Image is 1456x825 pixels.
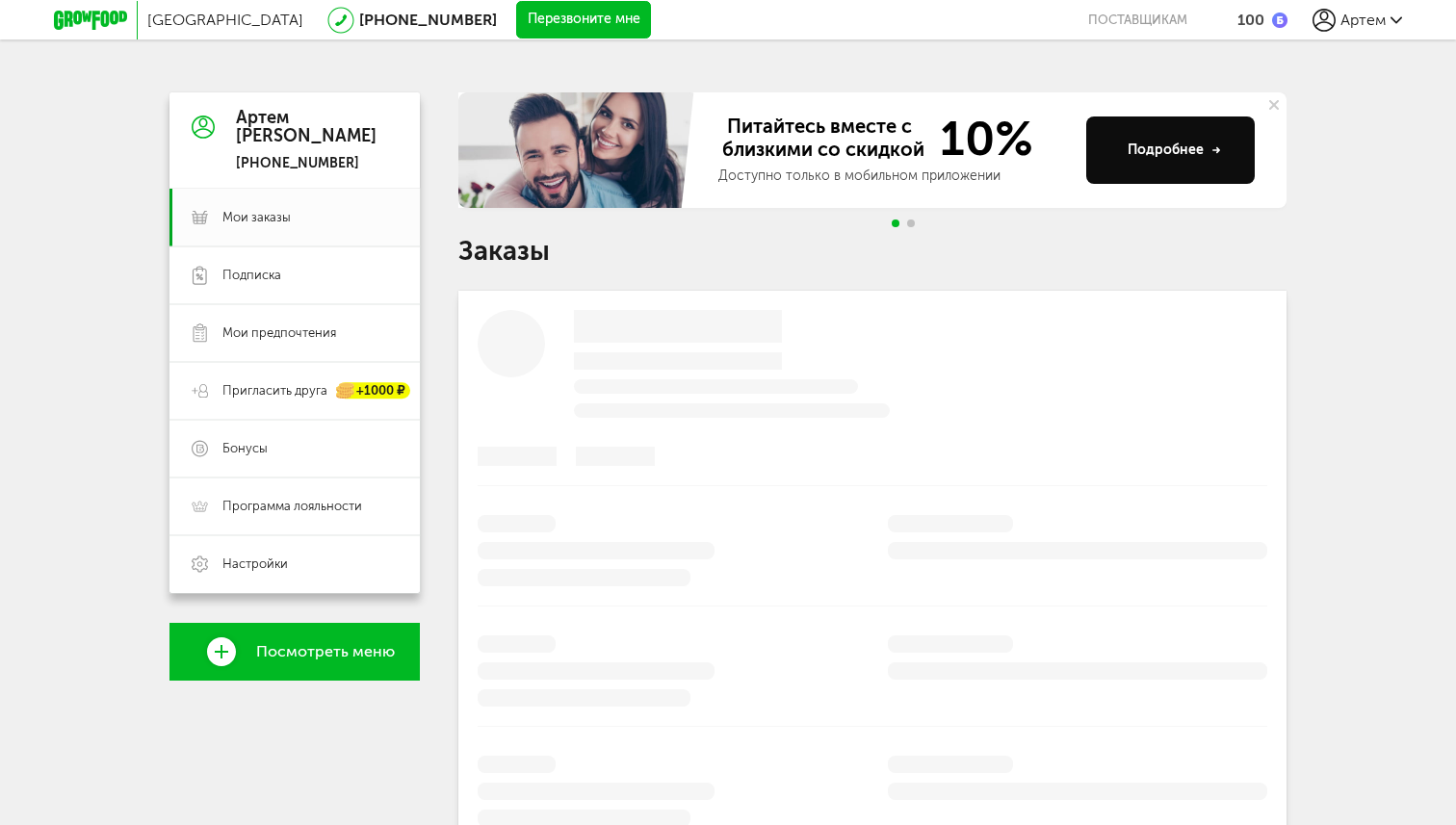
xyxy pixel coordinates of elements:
[892,219,899,227] span: Go to slide 1
[169,477,420,535] a: Программа лояльности
[1272,13,1287,28] img: bonus_b.cdccf46.png
[458,239,1287,264] h1: Заказы
[169,362,420,420] a: Пригласить друга +1000 ₽
[169,304,420,362] a: Мои предпочтения
[907,219,915,227] span: Go to slide 2
[236,109,377,147] div: Артем [PERSON_NAME]
[1128,141,1221,160] div: Подробнее
[169,623,420,681] a: Посмотреть меню
[147,11,303,29] span: [GEOGRAPHIC_DATA]
[256,643,395,660] span: Посмотреть меню
[169,189,420,246] a: Мои заказы
[718,167,1071,186] div: Доступно только в мобильном приложении
[359,11,497,29] a: [PHONE_NUMBER]
[236,155,377,172] div: [PHONE_NUMBER]
[1086,116,1255,184] button: Подробнее
[1340,11,1386,29] span: Артем
[222,267,281,284] span: Подписка
[516,1,651,39] button: Перезвоните мне
[169,420,420,477] a: Бонусы
[718,115,928,163] span: Питайтесь вместе с близкими со скидкой
[222,382,327,400] span: Пригласить друга
[928,115,1033,163] span: 10%
[222,209,291,226] span: Мои заказы
[222,498,362,515] span: Программа лояльности
[337,383,410,400] div: +1000 ₽
[222,440,268,457] span: Бонусы
[169,535,420,593] a: Настройки
[222,324,336,342] span: Мои предпочтения
[169,246,420,304] a: Подписка
[1237,11,1264,29] div: 100
[458,92,699,208] img: family-banner.579af9d.jpg
[222,555,288,573] span: Настройки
